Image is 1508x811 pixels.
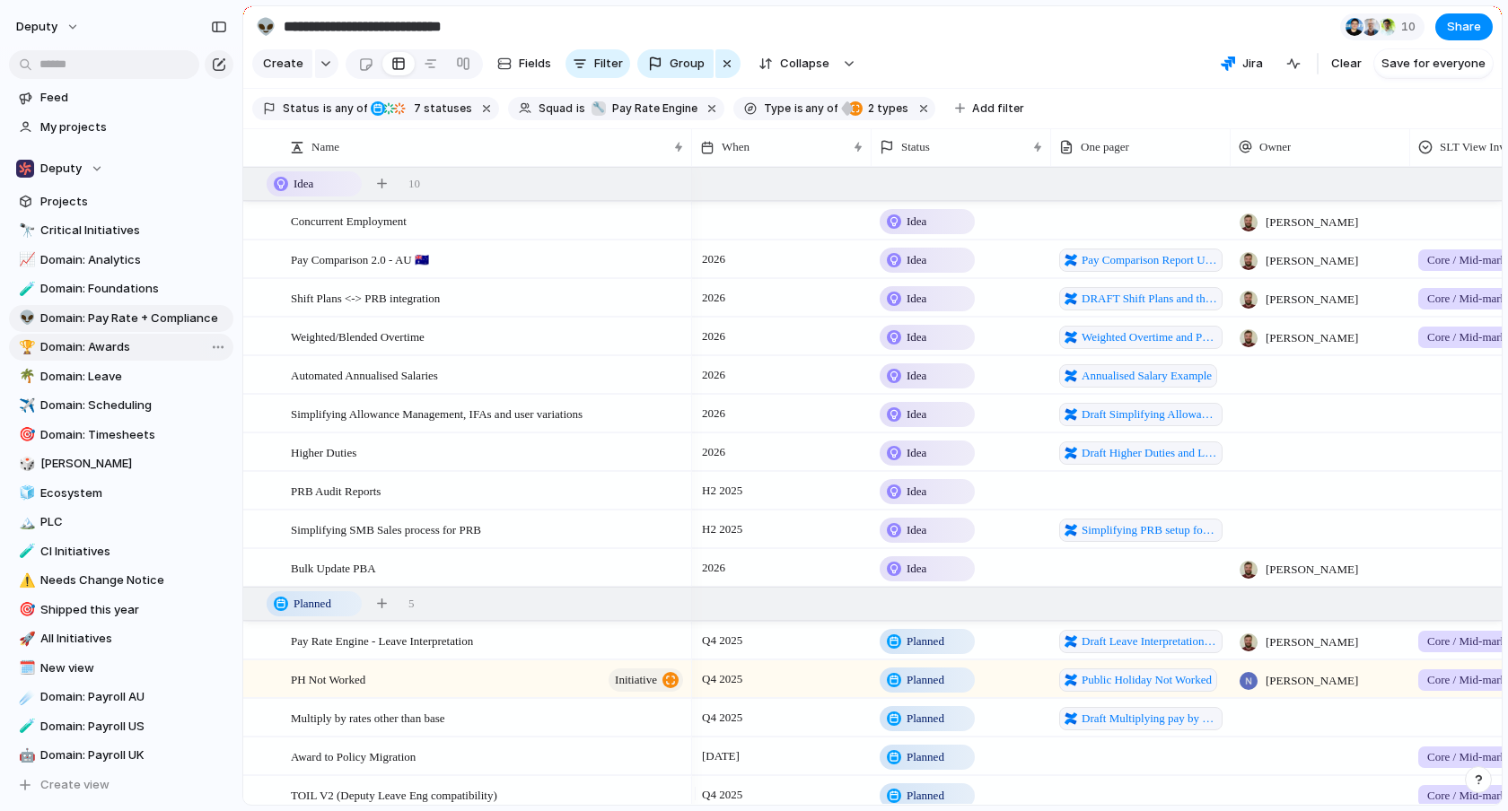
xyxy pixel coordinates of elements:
span: 10 [1401,18,1421,36]
span: New view [40,659,227,677]
a: 🎯Shipped this year [9,597,233,624]
button: 🗓️ [16,659,34,677]
div: 🔧 [592,101,606,116]
span: Draft Leave Interpretation and the Pay Rate Engine [1082,632,1217,650]
div: 🧪 [19,279,31,300]
div: 🧊 [19,483,31,503]
span: Planned [907,632,944,650]
div: ☄️Domain: Payroll AU [9,684,233,711]
span: deputy [16,18,57,36]
span: Domain: Payroll UK [40,746,227,764]
span: Planned [294,595,331,613]
span: Shipped this year [40,601,227,619]
a: Pay Comparison Report Upgrades [1059,249,1223,272]
span: Bulk Update PBA [291,557,376,578]
div: 🎯 [19,599,31,620]
span: Idea [907,521,926,539]
a: 🌴Domain: Leave [9,363,233,390]
div: 📈Domain: Analytics [9,247,233,274]
button: 🌴 [16,368,34,386]
button: Create [252,49,312,78]
a: Weighted Overtime and Pay Rate Blending [1059,326,1223,349]
button: is [573,99,589,118]
span: Pay Rate Engine - Leave Interpretation [291,630,473,650]
span: [PERSON_NAME] [1266,561,1358,579]
span: Create [263,55,303,73]
span: Draft Higher Duties and Location based pay rates [1082,444,1217,462]
span: Deputy [40,160,82,178]
span: Automated Annualised Salaries [291,364,438,385]
button: ☄️ [16,688,34,706]
span: Q4 2025 [697,630,747,651]
span: Projects [40,193,227,211]
button: isany of [791,99,842,118]
span: PH Not Worked [291,668,365,689]
button: Group [637,49,714,78]
span: [PERSON_NAME] [1266,252,1358,270]
a: Simplifying PRB setup for new SMB customers [1059,519,1223,542]
span: Public Holiday Not Worked [1082,671,1212,689]
div: 🤖Domain: Payroll UK [9,742,233,769]
span: Domain: Timesheets [40,426,227,444]
span: Pay Comparison 2.0 - AU 🇦🇺 [291,249,429,269]
span: Squad [539,100,573,117]
span: types [863,100,908,117]
div: 🏔️ [19,512,31,533]
button: initiative [609,668,683,692]
span: Idea [907,405,926,423]
a: Draft Simplifying Allowance Management [1059,403,1223,426]
span: Q4 2025 [697,668,747,690]
span: Pay Comparison Report Upgrades [1082,251,1217,269]
span: Planned [907,671,944,689]
a: 🎲[PERSON_NAME] [9,450,233,477]
span: Simplifying SMB Sales process for PRB [291,519,481,539]
span: Idea [907,251,926,269]
span: Needs Change Notice [40,571,227,589]
span: Higher Duties [291,441,356,462]
div: 🔭 [19,221,31,241]
span: Status [901,138,930,156]
span: Domain: Analytics [40,251,227,269]
div: 🧪 [19,541,31,562]
span: Idea [907,444,926,462]
button: 🔭 [16,222,34,240]
button: 🎯 [16,426,34,444]
span: is [794,100,803,117]
span: any of [332,100,367,117]
a: 🗓️New view [9,655,233,682]
span: One pager [1081,138,1129,156]
button: Collapse [748,49,838,78]
span: Simplifying PRB setup for new SMB customers [1082,521,1217,539]
a: 🏆Domain: Awards [9,334,233,361]
span: statuses [408,100,472,117]
span: All Initiatives [40,630,227,648]
span: When [722,138,750,156]
a: Draft Multiplying pay by other rates than the employee base rate [1059,707,1223,730]
button: 🧪 [16,718,34,736]
button: 2 types [839,99,912,118]
a: 🧪Domain: Foundations [9,275,233,302]
span: H2 2025 [697,519,747,540]
a: 🧪CI Initiatives [9,538,233,565]
button: Add filter [944,96,1035,121]
span: H2 2025 [697,480,747,501]
span: Critical Initiatives [40,222,227,240]
a: Draft Higher Duties and Location based pay rates [1059,441,1223,465]
a: 🔭Critical Initiatives [9,217,233,244]
span: Multiply by rates other than base [291,707,445,728]
span: [PERSON_NAME] [1266,633,1358,651]
span: PLC [40,513,227,531]
span: Q4 2025 [697,784,747,806]
span: Status [283,100,320,117]
span: Idea [907,483,926,501]
span: Concurrent Employment [291,210,407,231]
span: Domain: Payroll AU [40,688,227,706]
a: Annualised Salary Example [1059,364,1217,388]
a: Feed [9,84,233,111]
button: isany of [320,99,371,118]
span: [PERSON_NAME] [1266,291,1358,309]
button: ⚠️ [16,571,34,589]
